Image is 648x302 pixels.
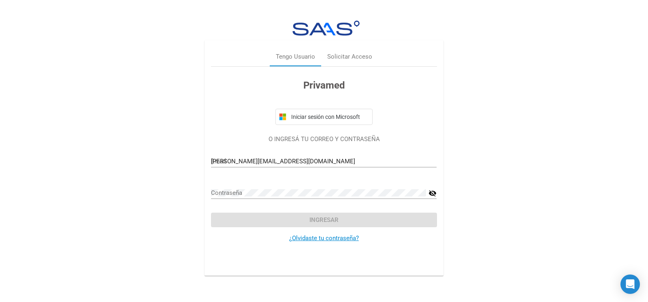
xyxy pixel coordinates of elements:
[327,52,372,61] div: Solicitar Acceso
[428,188,437,198] mat-icon: visibility_off
[276,52,315,61] div: Tengo Usuario
[290,114,369,120] span: Iniciar sesión con Microsoft
[289,234,359,242] a: ¿Olvidaste tu contraseña?
[211,213,437,227] button: Ingresar
[211,135,437,144] p: O INGRESÁ TU CORREO Y CONTRASEÑA
[211,78,437,93] h3: Privamed
[309,216,339,224] span: Ingresar
[620,275,640,294] div: Open Intercom Messenger
[275,109,373,125] button: Iniciar sesión con Microsoft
